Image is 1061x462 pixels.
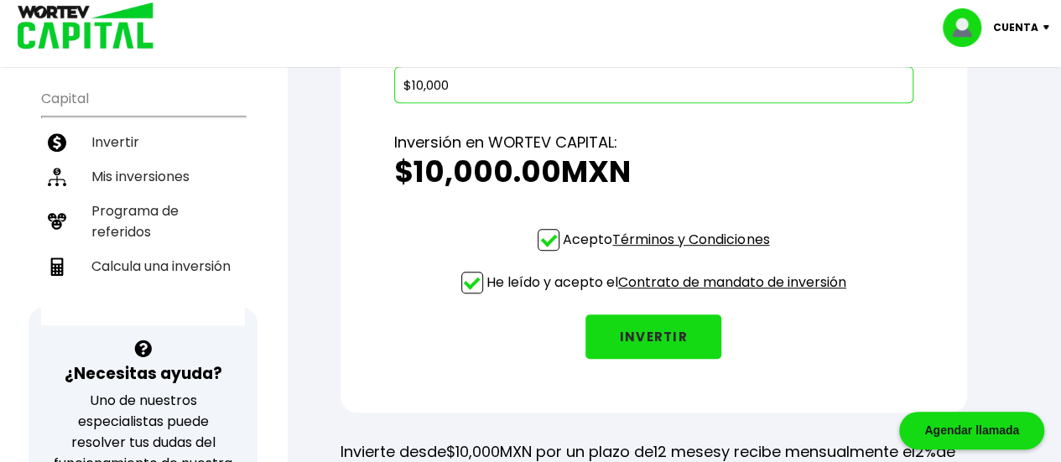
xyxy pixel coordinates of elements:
[41,80,245,325] ul: Capital
[943,8,993,47] img: profile-image
[48,133,66,152] img: invertir-icon.b3b967d7.svg
[1038,25,1061,30] img: icon-down
[486,272,846,293] p: He leído y acepto el
[394,155,913,189] h2: $10,000.00 MXN
[899,412,1044,449] div: Agendar llamada
[915,441,936,462] span: 2%
[65,361,222,386] h3: ¿Necesitas ayuda?
[394,130,913,155] p: Inversión en WORTEV CAPITAL:
[41,249,245,283] a: Calcula una inversión
[653,441,721,462] span: 12 meses
[41,125,245,159] a: Invertir
[563,229,769,250] p: Acepto
[618,273,846,292] a: Contrato de mandato de inversión
[48,257,66,276] img: calculadora-icon.17d418c4.svg
[48,212,66,231] img: recomiendanos-icon.9b8e9327.svg
[585,314,721,359] button: INVERTIR
[48,168,66,186] img: inversiones-icon.6695dc30.svg
[612,230,769,249] a: Términos y Condiciones
[446,441,500,462] span: $10,000
[41,159,245,194] a: Mis inversiones
[993,15,1038,40] p: Cuenta
[41,194,245,249] a: Programa de referidos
